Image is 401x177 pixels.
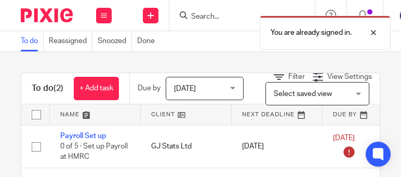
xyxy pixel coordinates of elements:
[271,28,352,38] p: You are already signed in.
[60,132,106,140] a: Payroll Set up
[288,73,305,80] span: Filter
[21,8,73,22] img: Pixie
[327,73,372,80] span: View Settings
[74,77,119,100] a: + Add task
[274,90,332,98] span: Select saved view
[138,83,161,93] p: Due by
[141,125,232,168] td: GJ Stats Ltd
[32,83,63,94] h1: To do
[174,85,196,92] span: [DATE]
[232,125,323,168] td: [DATE]
[49,31,92,51] a: Reassigned
[21,31,44,51] a: To do
[137,31,160,51] a: Done
[98,31,132,51] a: Snoozed
[54,84,63,92] span: (2)
[60,143,128,161] span: 0 of 5 · Set up Payroll at HMRC
[190,12,284,22] input: Search
[333,134,355,142] span: [DATE]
